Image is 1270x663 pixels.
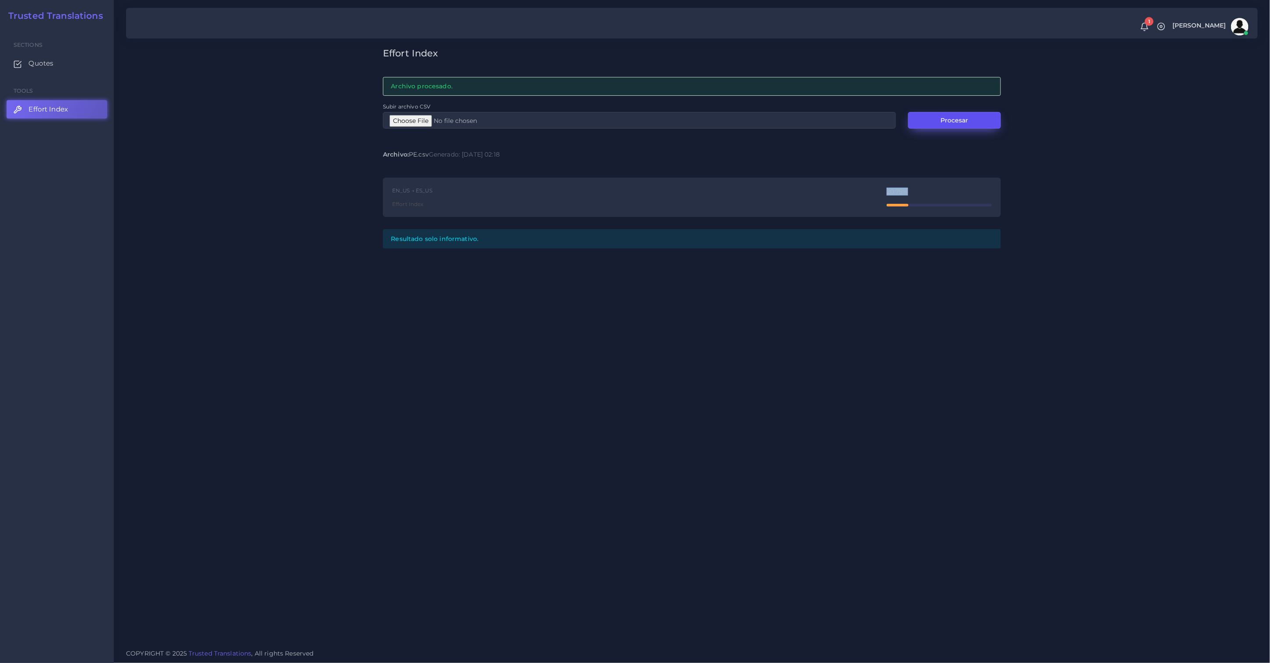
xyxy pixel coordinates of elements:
span: COPYRIGHT © 2025 [126,649,314,658]
div: EN_US → ES_US [392,187,432,194]
img: avatar [1231,18,1249,35]
label: Subir archivo CSV [383,103,430,110]
span: Quotes [28,59,53,68]
div: Archivo procesado. [383,77,1001,96]
span: [PERSON_NAME] [1172,22,1226,28]
div: Effort Index [392,200,432,208]
span: , All rights Reserved [252,649,314,658]
strong: Archivo: [383,150,409,158]
h3: Effort Index [383,48,1001,59]
span: Sections [14,42,42,48]
a: Effort Index [7,100,107,119]
div: Resultado solo informativo. [383,229,1001,248]
a: Trusted Translations [189,649,252,657]
div: 20.75% [887,188,992,195]
a: Quotes [7,54,107,73]
span: 1 [1145,17,1154,26]
span: Tools [14,87,33,94]
a: 1 [1137,22,1152,31]
a: [PERSON_NAME]avatar [1168,18,1252,35]
div: PE.csv [383,150,429,159]
div: Generado: [DATE] 02:18 [429,150,500,159]
span: Effort Index [28,105,68,114]
a: Trusted Translations [2,10,103,21]
button: Procesar [908,112,1001,129]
